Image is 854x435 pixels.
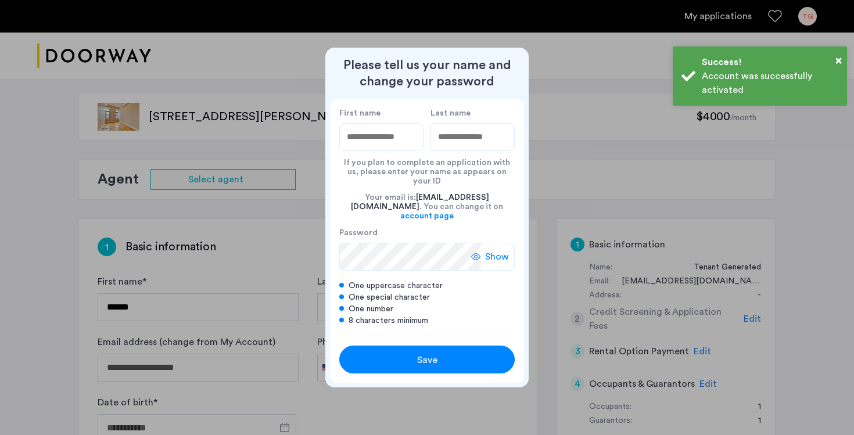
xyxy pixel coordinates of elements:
[485,250,509,264] span: Show
[805,389,842,423] iframe: chat widget
[339,151,515,186] div: If you plan to complete an application with us, please enter your name as appears on your ID
[339,303,515,315] div: One number
[702,69,838,97] div: Account was successfully activated
[702,55,838,69] div: Success!
[339,280,515,292] div: One uppercase character
[339,228,481,238] label: Password
[351,193,489,211] span: [EMAIL_ADDRESS][DOMAIN_NAME]
[339,315,515,326] div: 8 characters minimum
[339,108,424,118] label: First name
[339,346,515,373] button: button
[339,186,515,228] div: Your email is: . You can change it on
[835,52,842,69] button: Close
[339,292,515,303] div: One special character
[400,211,454,221] a: account page
[330,57,524,89] h2: Please tell us your name and change your password
[417,353,437,367] span: Save
[430,108,515,118] label: Last name
[835,55,842,66] span: ×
